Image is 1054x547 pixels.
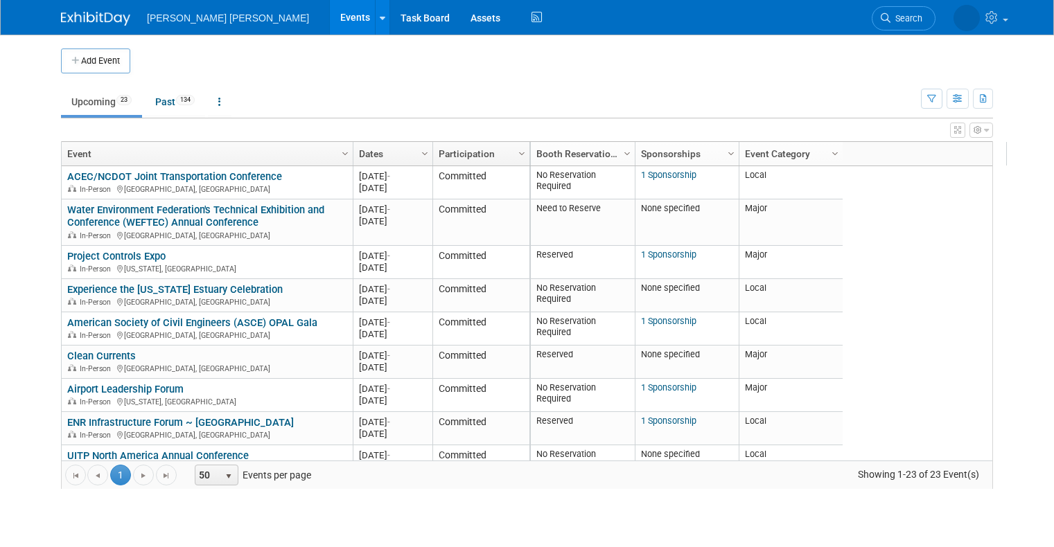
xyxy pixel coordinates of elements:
div: [DATE] [359,295,426,307]
div: [DATE] [359,416,426,428]
div: [GEOGRAPHIC_DATA], [GEOGRAPHIC_DATA] [67,296,346,307]
td: Reserved [531,246,635,279]
td: Local [739,445,843,478]
td: Local [739,279,843,312]
td: No Reservation Required [531,312,635,346]
td: Committed [432,412,529,445]
a: Experience the [US_STATE] Estuary Celebration [67,283,283,296]
span: - [387,284,390,294]
span: select [223,471,234,482]
div: [DATE] [359,350,426,361]
span: None specified [641,283,700,293]
span: - [387,450,390,460]
div: [DATE] [359,283,426,295]
a: UITP North America Annual Conference [67,449,249,462]
a: Column Settings [724,142,739,163]
span: In-Person [80,264,115,273]
td: Local [739,412,843,445]
a: Sponsorships [641,142,730,165]
span: - [387,317,390,328]
img: ExhibitDay [61,12,130,26]
span: Go to the last page [161,470,172,481]
div: [DATE] [359,182,426,194]
a: Column Settings [515,142,530,163]
td: Committed [432,199,529,246]
td: Committed [432,312,529,346]
a: 1 Sponsorship [641,249,696,260]
td: Committed [432,379,529,412]
div: [GEOGRAPHIC_DATA], [GEOGRAPHIC_DATA] [67,329,346,341]
span: [PERSON_NAME] [PERSON_NAME] [147,12,309,24]
span: Column Settings [340,148,351,159]
td: No Reservation Required [531,166,635,199]
div: [DATE] [359,328,426,340]
span: Showing 1-23 of 23 Event(s) [845,465,992,484]
a: 1 Sponsorship [641,382,696,393]
span: None specified [641,449,700,459]
a: ENR Infrastructure Forum ~ [GEOGRAPHIC_DATA] [67,416,294,429]
td: Local [739,166,843,199]
td: No Reservation Required [531,379,635,412]
div: [DATE] [359,316,426,328]
a: 1 Sponsorship [641,170,696,180]
img: In-Person Event [68,298,76,305]
img: In-Person Event [68,431,76,438]
a: Project Controls Expo [67,250,166,262]
div: [US_STATE], [GEOGRAPHIC_DATA] [67,395,346,407]
a: Upcoming23 [61,89,142,115]
div: [DATE] [359,215,426,227]
span: Column Settings [829,148,841,159]
div: [GEOGRAPHIC_DATA], [GEOGRAPHIC_DATA] [67,362,346,374]
a: Event [67,142,344,165]
a: Water Environment Federation's Technical Exhibition and Conference (WEFTEC) Annual Conference [67,204,324,229]
span: - [387,417,390,427]
span: In-Person [80,397,115,406]
span: - [387,251,390,261]
a: Column Settings [620,142,635,163]
a: Dates [359,142,423,165]
td: Major [739,199,843,246]
td: Major [739,346,843,379]
a: Participation [439,142,520,165]
span: Column Settings [622,148,633,159]
td: Need to Reserve [531,199,635,246]
td: Major [739,379,843,412]
a: Column Settings [828,142,843,163]
a: Go to the previous page [87,465,108,485]
div: [DATE] [359,262,426,273]
td: Committed [432,246,529,279]
a: 1 Sponsorship [641,415,696,426]
img: In-Person Event [68,397,76,404]
a: Column Settings [418,142,433,163]
div: [DATE] [359,361,426,373]
span: - [387,384,390,394]
img: In-Person Event [68,185,76,192]
span: - [387,171,390,181]
td: Reserved [531,346,635,379]
span: Events per page [177,465,325,485]
img: In-Person Event [68,364,76,371]
span: Go to the previous page [92,470,103,481]
span: Column Settings [419,148,430,159]
a: Search [872,6,936,30]
span: - [387,204,390,215]
a: Clean Currents [67,350,136,362]
div: [DATE] [359,428,426,440]
div: [DATE] [359,383,426,395]
span: 50 [195,465,219,485]
span: None specified [641,203,700,213]
a: Go to the first page [65,465,86,485]
span: - [387,350,390,361]
td: Major [739,246,843,279]
img: In-Person Event [68,331,76,338]
div: [US_STATE], [GEOGRAPHIC_DATA] [67,262,346,274]
img: In-Person Event [68,231,76,238]
div: [GEOGRAPHIC_DATA], [GEOGRAPHIC_DATA] [67,429,346,440]
a: Event Category [745,142,834,165]
span: Go to the first page [70,470,81,481]
span: Go to the next page [138,470,149,481]
span: Column Settings [726,148,737,159]
span: In-Person [80,431,115,440]
a: Airport Leadership Forum [67,383,184,395]
td: Committed [432,279,529,312]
